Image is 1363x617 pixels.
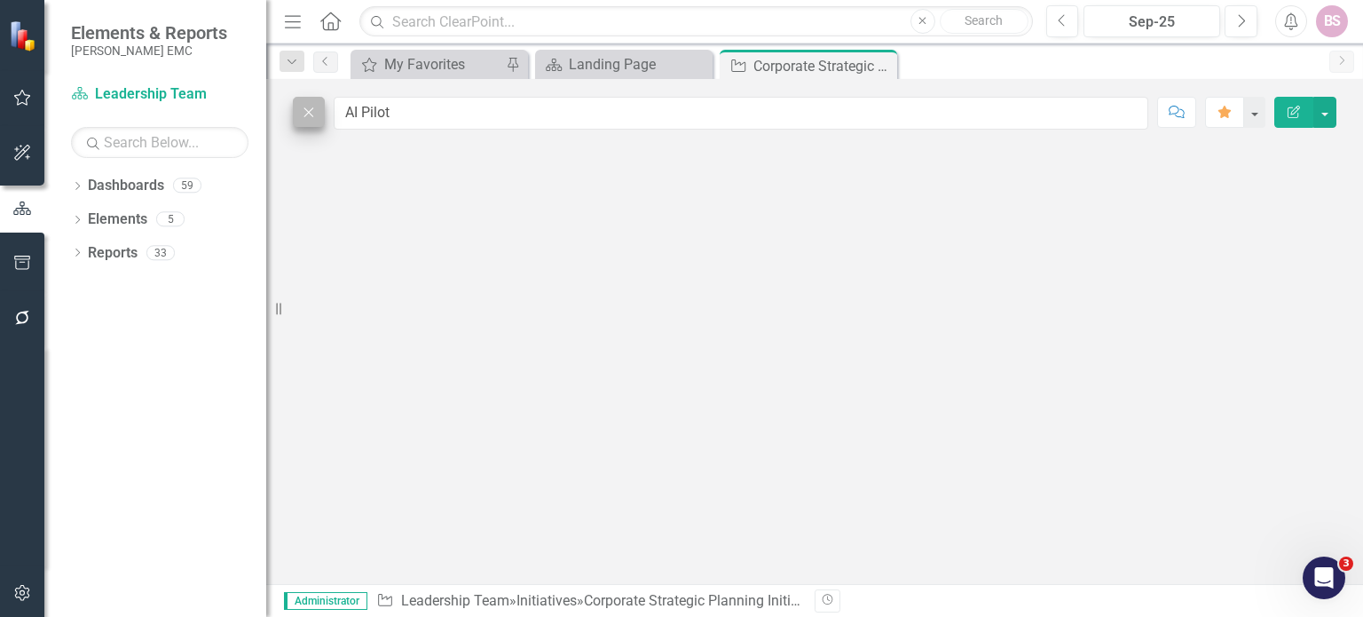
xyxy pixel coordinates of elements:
[384,53,501,75] div: My Favorites
[753,55,893,77] div: Corporate Strategic Planning Initiatives Through 2026
[401,592,509,609] a: Leadership Team
[71,22,227,44] span: Elements & Reports
[1339,557,1353,571] span: 3
[334,97,1148,130] input: Find in Corporate Strategic Planning Initiatives Through 2026...
[88,243,138,264] a: Reports
[1303,557,1345,599] iframe: Intercom live chat
[156,212,185,227] div: 5
[940,9,1028,34] button: Search
[1090,12,1214,33] div: Sep-25
[516,592,577,609] a: Initiatives
[965,13,1003,28] span: Search
[359,6,1032,37] input: Search ClearPoint...
[9,20,40,51] img: ClearPoint Strategy
[584,592,920,609] div: Corporate Strategic Planning Initiatives Through 2026
[146,245,175,260] div: 33
[540,53,708,75] a: Landing Page
[88,210,147,230] a: Elements
[173,178,201,194] div: 59
[71,44,227,58] small: [PERSON_NAME] EMC
[1316,5,1348,37] button: BS
[71,127,248,158] input: Search Below...
[355,53,501,75] a: My Favorites
[569,53,708,75] div: Landing Page
[1083,5,1220,37] button: Sep-25
[284,592,367,610] span: Administrator
[88,176,164,196] a: Dashboards
[376,591,801,612] div: » »
[71,84,248,105] a: Leadership Team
